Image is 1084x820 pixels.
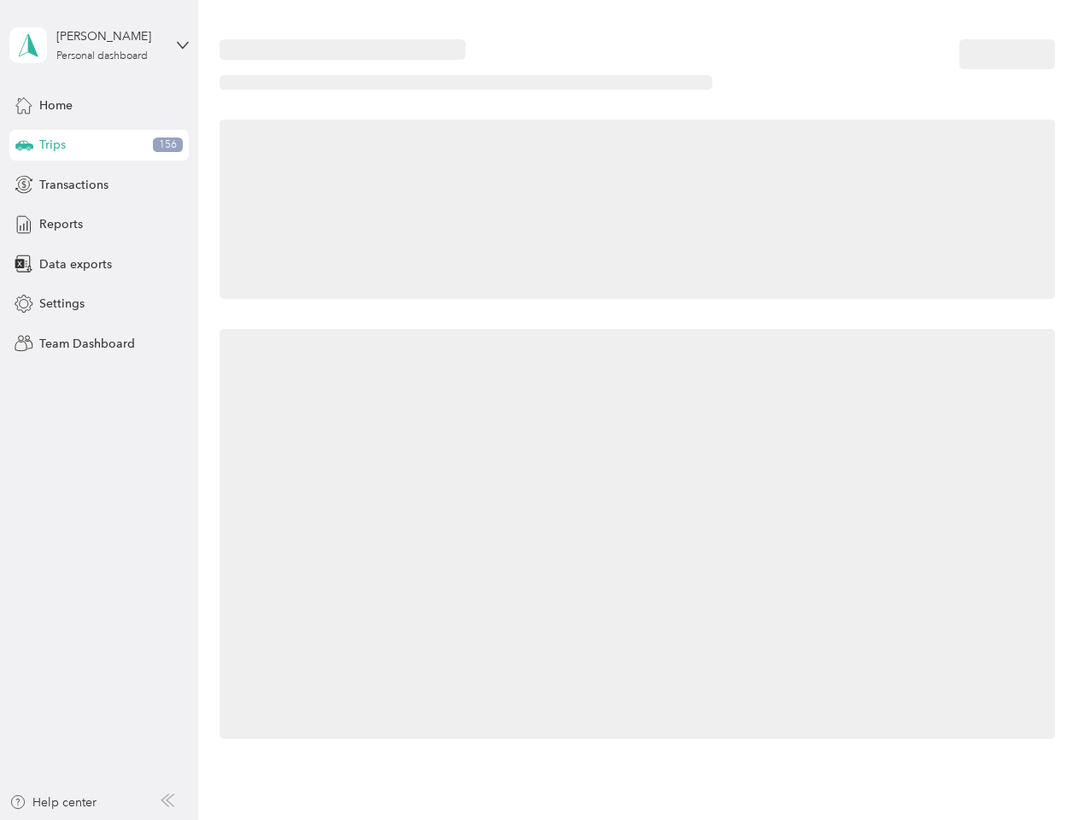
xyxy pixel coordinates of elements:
span: 156 [153,138,183,153]
div: [PERSON_NAME] [56,27,163,45]
span: Team Dashboard [39,335,135,353]
span: Trips [39,136,66,154]
span: Reports [39,215,83,233]
span: Home [39,97,73,114]
span: Transactions [39,176,108,194]
span: Settings [39,295,85,313]
span: Data exports [39,255,112,273]
div: Personal dashboard [56,51,148,61]
iframe: Everlance-gr Chat Button Frame [988,724,1084,820]
button: Help center [9,794,97,811]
